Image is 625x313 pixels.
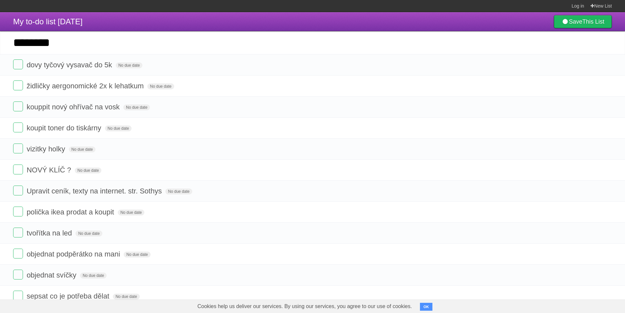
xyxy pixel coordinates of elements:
span: vizitky holky [27,145,67,153]
span: Upravit ceník, texty na internet. str. Sothys [27,187,163,195]
span: No due date [147,83,174,89]
span: tvořítka na led [27,229,73,237]
span: židličky aergonomické 2x k lehatkum [27,82,145,90]
span: dovy tyčový vysavač do 5k [27,61,114,69]
span: No due date [118,210,144,215]
label: Done [13,165,23,174]
label: Done [13,186,23,195]
label: Done [13,228,23,237]
span: objednat podpěrátko na mani [27,250,122,258]
a: SaveThis List [554,15,612,28]
span: No due date [116,62,142,68]
label: Done [13,207,23,216]
span: No due date [80,273,107,279]
span: objednat svíčky [27,271,78,279]
span: My to-do list [DATE] [13,17,83,26]
span: kouppit nový ohřívač na vosk [27,103,121,111]
span: No due date [165,189,192,194]
span: No due date [124,252,150,257]
b: This List [582,18,604,25]
span: sepsat co je potřeba dělat [27,292,111,300]
span: No due date [69,146,95,152]
label: Done [13,144,23,153]
label: Done [13,59,23,69]
span: koupit toner do tiskárny [27,124,103,132]
label: Done [13,123,23,132]
span: polička ikea prodat a koupit [27,208,116,216]
label: Done [13,101,23,111]
label: Done [13,249,23,258]
span: No due date [75,231,102,236]
label: Done [13,270,23,279]
span: No due date [123,104,150,110]
span: No due date [75,168,101,173]
label: Done [13,291,23,301]
button: OK [420,303,433,311]
span: Cookies help us deliver our services. By using our services, you agree to our use of cookies. [191,300,419,313]
span: No due date [113,294,139,300]
label: Done [13,80,23,90]
span: NOVÝ KLÍČ ? [27,166,73,174]
span: No due date [105,125,132,131]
